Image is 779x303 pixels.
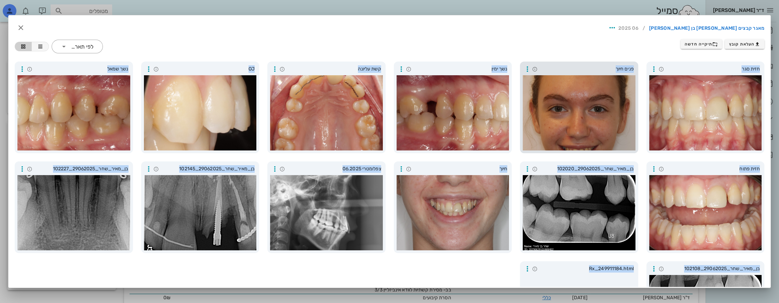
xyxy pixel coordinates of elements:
span: בן_מאיר_שחר_29062025_102227 [34,165,129,173]
span: נשך ימין [413,65,508,73]
button: תיקייה חדשה [681,39,722,49]
button: העלאת קובץ [725,39,764,49]
span: נשך שמאל [34,65,129,73]
span: חזית סגר [666,65,760,73]
a: מאגר קבצים [PERSON_NAME] בן [PERSON_NAME] [649,23,764,34]
div: לפי תאריך [52,40,103,53]
li: / [639,23,649,34]
span: בן_מאיר_שחר_29062025_102145 [161,165,255,173]
span: קשת עליונה [287,65,381,73]
span: פנים חיוך [539,65,634,73]
span: חזית פתוח [666,165,760,173]
span: צפלומטרי 06.2025 [287,165,381,173]
div: לפי תאריך [70,44,93,50]
span: Rx_249911184.html [539,265,634,273]
span: בן_מאיר_שחר_29062025_102108 [666,265,760,273]
span: תיקייה חדשה [685,41,718,47]
span: בן_מאיר_שחר_29062025_102020 [539,165,634,173]
span: חיוך [413,165,508,173]
span: העלאת קובץ [729,41,760,47]
span: OJ [161,65,255,73]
